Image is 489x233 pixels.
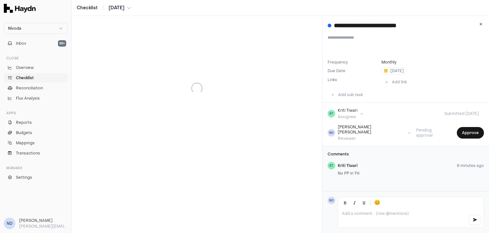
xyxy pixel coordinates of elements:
div: Close [4,53,67,63]
img: Haydn Logo [4,4,36,13]
span: Reconciliation [16,85,43,91]
span: [DATE] [109,5,124,11]
p: No PP in TH [338,171,484,176]
a: Reports [4,118,67,127]
span: Mappings [16,140,35,146]
span: Overview [16,65,34,71]
span: Nivoda [8,26,21,31]
a: Transactions [4,149,67,158]
span: ND [328,129,335,137]
button: Nivoda [4,23,67,34]
button: [DATE] [381,67,407,74]
button: [DATE] [109,5,131,11]
span: KT [328,110,335,117]
nav: breadcrumb [77,5,131,11]
label: Due Date [328,68,379,73]
a: Reconciliation [4,84,67,93]
div: Reviewer [338,136,406,141]
a: Checklist [4,73,67,82]
span: Submitted [DATE] [439,111,484,116]
button: Italic (Ctrl+I) [350,198,359,207]
button: KTKriti TiwariAssignee [328,108,363,119]
a: Budgets [4,128,67,137]
a: Settings [4,173,67,182]
button: Bold (Ctrl+B) [341,198,350,207]
button: 😊 [373,198,382,207]
button: ND[PERSON_NAME] [PERSON_NAME]Reviewer [328,124,411,141]
div: [PERSON_NAME] [PERSON_NAME] [338,124,406,135]
p: [PERSON_NAME][EMAIL_ADDRESS][DOMAIN_NAME] [19,223,67,229]
span: Budgets [16,130,32,136]
span: Kriti Tiwari [338,163,358,168]
a: Overview [4,63,67,72]
span: KT [328,162,335,169]
div: Kriti Tiwari [338,108,358,113]
h3: Comments [328,152,484,157]
span: Inbox [16,41,26,46]
span: Reports [16,120,32,125]
a: Checklist [77,5,98,11]
span: [DATE] [384,68,404,73]
button: Approve [457,127,484,139]
span: ND [328,197,335,204]
h3: [PERSON_NAME] [19,218,67,223]
label: Frequency [328,60,379,65]
span: Checklist [16,75,34,81]
div: Assignee [338,114,358,119]
button: Inbox99+ [4,39,67,48]
span: Settings [16,175,32,180]
span: Flux Analysis [16,95,40,101]
span: 😊 [374,199,380,207]
button: Underline (Ctrl+U) [360,198,369,207]
span: ND [4,218,15,229]
a: Mappings [4,139,67,147]
button: Monthly [381,60,396,65]
div: Apps [4,108,67,118]
span: Transactions [16,150,40,156]
span: Pending approval [411,128,454,138]
button: Add link [381,77,411,87]
a: Flux Analysis [4,94,67,103]
button: Add sub task [328,90,367,100]
span: / [101,4,105,11]
span: 8 minutes ago [457,163,484,168]
label: Links [328,77,337,82]
div: Manage [4,163,67,173]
